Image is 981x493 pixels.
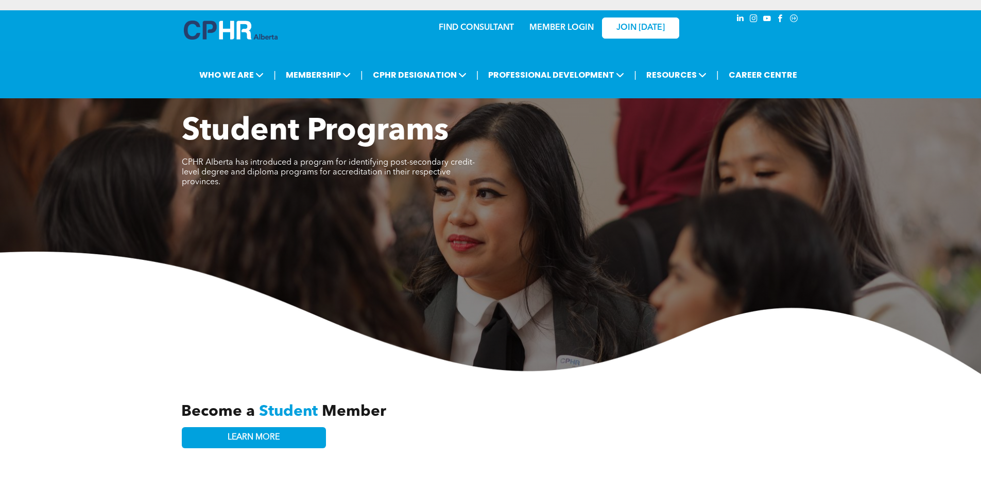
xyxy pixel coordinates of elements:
li: | [634,64,636,85]
li: | [273,64,276,85]
span: Member [322,404,386,419]
a: FIND CONSULTANT [439,24,514,32]
a: instagram [748,13,760,27]
a: LEARN MORE [182,427,326,448]
span: Student [259,404,318,419]
img: A blue and white logo for cp alberta [184,21,278,40]
a: facebook [775,13,786,27]
span: PROFESSIONAL DEVELOPMENT [485,65,627,84]
span: LEARN MORE [228,433,280,443]
span: CPHR Alberta has introduced a program for identifying post-secondary credit-level degree and dipl... [182,159,475,186]
a: JOIN [DATE] [602,17,679,39]
a: youtube [762,13,773,27]
a: Social network [788,13,800,27]
span: WHO WE ARE [196,65,267,84]
span: MEMBERSHIP [283,65,354,84]
li: | [476,64,479,85]
a: CAREER CENTRE [726,65,800,84]
a: linkedin [735,13,746,27]
span: JOIN [DATE] [616,23,665,33]
span: Student Programs [182,116,449,147]
span: RESOURCES [643,65,710,84]
li: | [360,64,363,85]
a: MEMBER LOGIN [529,24,594,32]
li: | [716,64,719,85]
span: Become a [181,404,255,419]
span: CPHR DESIGNATION [370,65,470,84]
